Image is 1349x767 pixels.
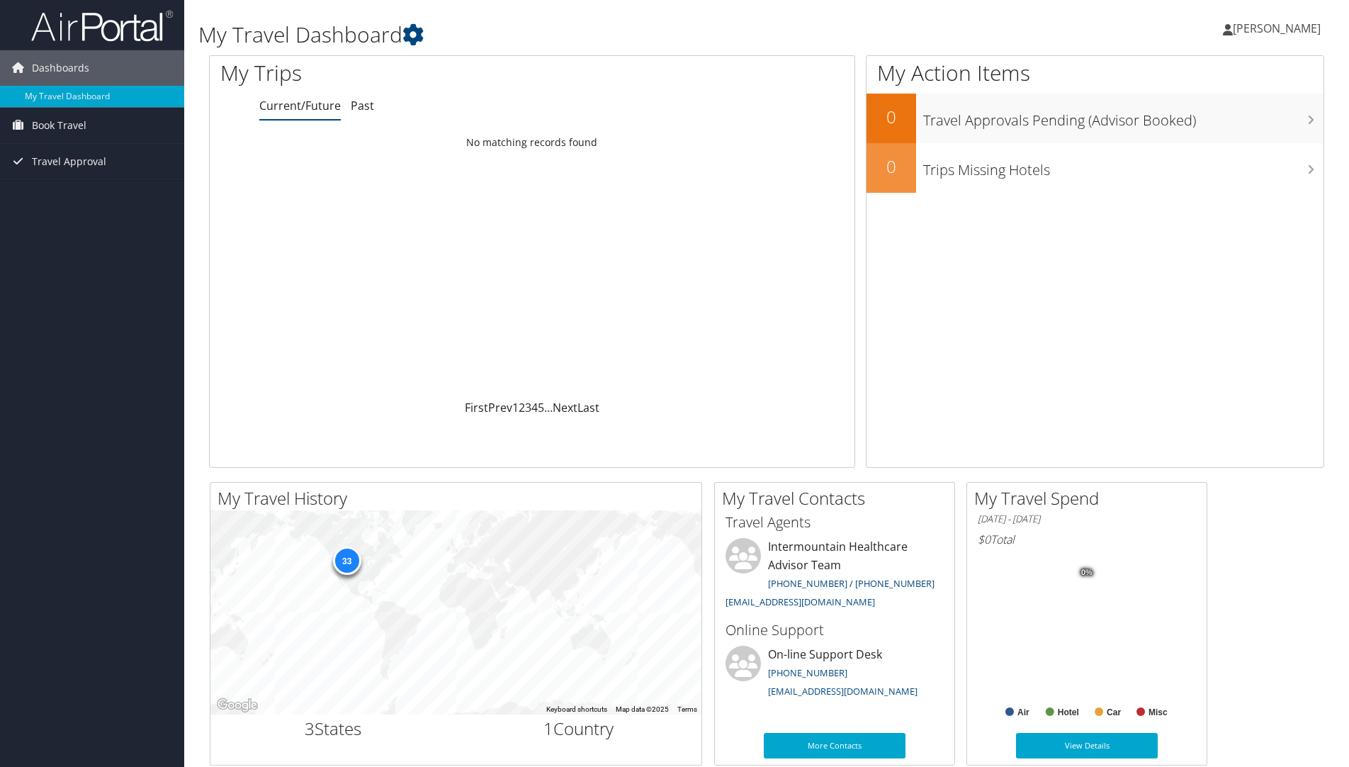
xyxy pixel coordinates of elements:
h1: My Trips [220,58,575,88]
a: Next [553,400,577,415]
a: [PERSON_NAME] [1223,7,1335,50]
a: Prev [488,400,512,415]
h2: My Travel Contacts [722,486,954,510]
span: Map data ©2025 [616,705,669,713]
img: airportal-logo.png [31,9,173,43]
h2: States [221,717,446,741]
h2: 0 [867,155,916,179]
li: On-line Support Desk [718,646,951,704]
h2: My Travel History [218,486,701,510]
a: Current/Future [259,98,341,113]
td: No matching records found [210,130,854,155]
h1: My Action Items [867,58,1323,88]
text: Misc [1148,707,1168,717]
span: Book Travel [32,108,86,143]
a: First [465,400,488,415]
span: Travel Approval [32,144,106,179]
li: Intermountain Healthcare Advisor Team [718,538,951,614]
a: Terms (opens in new tab) [677,705,697,713]
a: View Details [1016,733,1158,758]
h2: My Travel Spend [974,486,1207,510]
button: Keyboard shortcuts [546,705,607,715]
h6: [DATE] - [DATE] [978,513,1196,526]
span: $0 [978,532,990,547]
a: 3 [525,400,531,415]
div: 33 [332,546,361,574]
h2: 0 [867,105,916,129]
h3: Trips Missing Hotels [923,153,1323,180]
span: 3 [305,717,315,740]
a: Open this area in Google Maps (opens a new window) [214,696,261,715]
span: 1 [543,717,553,740]
tspan: 0% [1081,569,1093,577]
a: 1 [512,400,519,415]
a: [EMAIL_ADDRESS][DOMAIN_NAME] [726,595,875,608]
text: Air [1017,707,1029,717]
a: 2 [519,400,525,415]
h3: Travel Agents [726,513,944,532]
span: [PERSON_NAME] [1233,21,1321,36]
a: 4 [531,400,538,415]
span: Dashboards [32,50,89,86]
a: 0Trips Missing Hotels [867,143,1323,193]
a: [PHONE_NUMBER] / [PHONE_NUMBER] [768,577,935,590]
h2: Country [467,717,692,741]
a: More Contacts [764,733,905,758]
a: 5 [538,400,544,415]
a: [EMAIL_ADDRESS][DOMAIN_NAME] [768,685,918,698]
a: [PHONE_NUMBER] [768,666,847,679]
a: Last [577,400,599,415]
img: Google [214,696,261,715]
h3: Travel Approvals Pending (Advisor Booked) [923,103,1323,130]
text: Car [1107,707,1121,717]
h3: Online Support [726,620,944,640]
text: Hotel [1058,707,1079,717]
h1: My Travel Dashboard [198,20,956,50]
h6: Total [978,532,1196,547]
a: 0Travel Approvals Pending (Advisor Booked) [867,94,1323,143]
a: Past [351,98,374,113]
span: … [544,400,553,415]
